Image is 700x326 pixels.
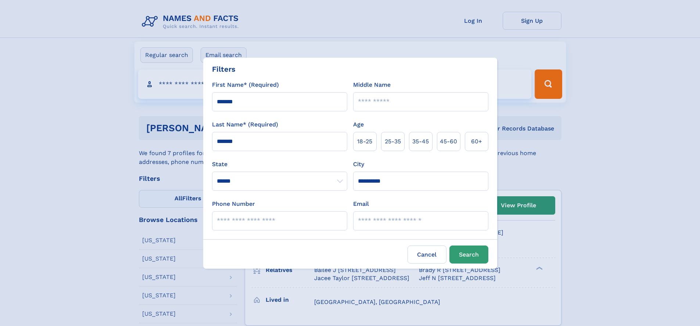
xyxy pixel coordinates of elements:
span: 25‑35 [385,137,401,146]
div: Filters [212,64,236,75]
span: 18‑25 [357,137,372,146]
span: 45‑60 [440,137,457,146]
label: City [353,160,364,169]
label: Middle Name [353,80,391,89]
label: First Name* (Required) [212,80,279,89]
label: State [212,160,347,169]
label: Age [353,120,364,129]
button: Search [449,246,488,264]
span: 60+ [471,137,482,146]
span: 35‑45 [412,137,429,146]
label: Phone Number [212,200,255,208]
label: Last Name* (Required) [212,120,278,129]
label: Email [353,200,369,208]
label: Cancel [408,246,446,264]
